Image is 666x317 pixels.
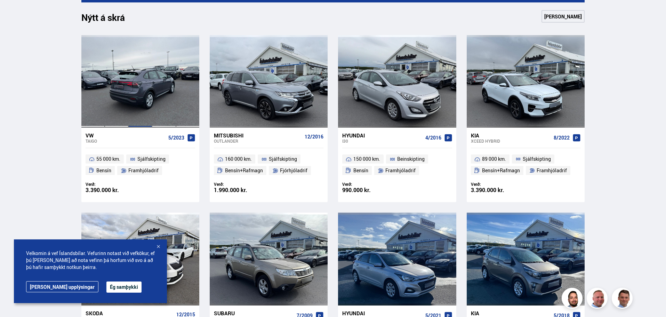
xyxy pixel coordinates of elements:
[214,132,302,138] div: Mitsubishi
[81,128,199,202] a: VW Taigo 5/2023 55 000 km. Sjálfskipting Bensín Framhjóladrif Verð: 3.390.000 kr.
[210,128,328,202] a: Mitsubishi Outlander 12/2016 160 000 km. Sjálfskipting Bensín+Rafmagn Fjórhjóladrif Verð: 1.990.0...
[353,166,368,175] span: Bensín
[554,135,570,141] span: 8/2022
[86,310,174,316] div: Skoda
[96,166,111,175] span: Bensín
[86,182,141,187] div: Verð:
[563,289,584,310] img: nhp88E3Fdnt1Opn2.png
[81,12,137,27] h1: Nýtt á skrá
[353,155,380,163] span: 150 000 km.
[225,166,263,175] span: Bensín+Rafmagn
[471,132,551,138] div: Kia
[342,310,422,316] div: Hyundai
[482,166,520,175] span: Bensín+Rafmagn
[342,132,422,138] div: Hyundai
[106,282,142,293] button: Ég samþykki
[467,128,585,202] a: Kia XCeed HYBRID 8/2022 89 000 km. Sjálfskipting Bensín+Rafmagn Framhjóladrif Verð: 3.390.000 kr.
[214,138,302,143] div: Outlander
[342,182,397,187] div: Verð:
[471,138,551,143] div: XCeed HYBRID
[280,166,307,175] span: Fjórhjóladrif
[425,135,441,141] span: 4/2016
[541,10,585,23] a: [PERSON_NAME]
[26,250,155,271] span: Velkomin á vef Íslandsbílar. Vefurinn notast við vefkökur, ef þú [PERSON_NAME] að nota vefinn þá ...
[537,166,567,175] span: Framhjóladrif
[86,187,141,193] div: 3.390.000 kr.
[168,135,184,141] span: 5/2023
[588,289,609,310] img: siFngHWaQ9KaOqBr.png
[26,281,98,292] a: [PERSON_NAME] upplýsingar
[342,187,397,193] div: 990.000 kr.
[128,166,159,175] span: Framhjóladrif
[225,155,252,163] span: 160 000 km.
[96,155,120,163] span: 55 000 km.
[338,128,456,202] a: Hyundai i30 4/2016 150 000 km. Beinskipting Bensín Framhjóladrif Verð: 990.000 kr.
[137,155,166,163] span: Sjálfskipting
[86,138,166,143] div: Taigo
[342,138,422,143] div: i30
[471,187,526,193] div: 3.390.000 kr.
[269,155,297,163] span: Sjálfskipting
[214,187,269,193] div: 1.990.000 kr.
[482,155,506,163] span: 89 000 km.
[6,3,26,24] button: Opna LiveChat spjallviðmót
[471,310,551,316] div: Kia
[613,289,634,310] img: FbJEzSuNWCJXmdc-.webp
[385,166,416,175] span: Framhjóladrif
[397,155,425,163] span: Beinskipting
[86,132,166,138] div: VW
[305,134,323,140] span: 12/2016
[214,182,269,187] div: Verð:
[214,310,294,316] div: Subaru
[523,155,551,163] span: Sjálfskipting
[471,182,526,187] div: Verð:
